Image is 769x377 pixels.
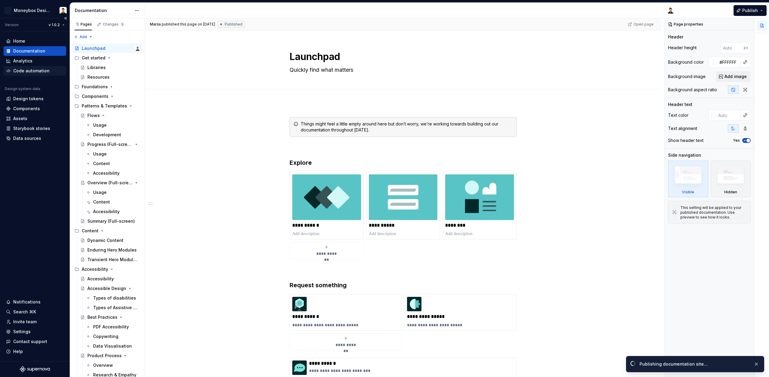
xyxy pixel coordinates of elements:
div: Background aspect ratio [668,87,717,93]
a: Accessible Design [78,284,142,293]
div: Background color [668,59,704,65]
div: Product Process [87,353,122,359]
div: Analytics [13,58,32,64]
button: Add image [716,71,751,82]
div: Content [72,226,142,236]
img: Derek [135,46,140,51]
a: Data Visualisation [84,341,142,351]
a: Home [4,36,66,46]
div: Summary (Full-screen) [87,218,135,224]
div: Home [13,38,25,44]
button: Publish [734,5,767,16]
button: Notifications [4,297,66,307]
div: published this page on [DATE] [162,22,215,27]
div: Header [668,34,683,40]
a: Accessibility [84,207,142,216]
a: Enduring Hero Modules [78,245,142,255]
div: Invite team [13,319,37,325]
div: Libraries [87,65,106,71]
div: Help [13,348,23,354]
label: Yes [733,138,740,143]
div: Header text [668,101,692,107]
span: Publish [742,8,758,14]
a: Storybook stories [4,124,66,133]
a: Accessibility [78,274,142,284]
a: Code automation [4,66,66,76]
a: Dynamic Content [78,236,142,245]
div: Patterns & Templates [72,101,142,111]
div: Header height [668,45,697,51]
a: Usage [84,149,142,159]
button: Search ⌘K [4,307,66,317]
div: Foundations [82,84,108,90]
svg: Supernova Logo [20,366,50,372]
div: Data sources [13,135,41,141]
div: Settings [13,329,31,335]
div: Components [82,93,108,99]
div: Show header text [668,137,704,143]
div: Flows [87,113,100,119]
div: Text color [668,112,688,118]
button: Collapse sidebar [61,14,70,23]
div: Contact support [13,339,47,345]
img: 64d66531-7a62-4e5f-80fa-4e8cf93364d3.png [292,297,307,311]
button: Add [72,33,95,41]
span: v 1.0.2 [49,23,60,27]
div: Usage [93,122,107,128]
div: Hidden [711,161,751,197]
div: Background image [668,74,706,80]
textarea: Quickly find what matters [288,65,515,75]
div: Search ⌘K [13,309,36,315]
img: Derek [59,7,67,14]
button: v 1.0.2 [46,21,67,29]
div: Version [5,23,19,27]
textarea: Launchpad [288,50,515,64]
div: Hidden [724,190,737,195]
div: Changes [103,22,125,27]
div: Enduring Hero Modules [87,247,137,253]
div: Accessibility [82,266,108,272]
a: Resources [78,72,142,82]
a: Content [84,197,142,207]
div: Get started [82,55,105,61]
a: Types of disabilities [84,293,142,303]
div: Content [93,161,110,167]
span: Add image [725,74,747,80]
div: Usage [93,151,107,157]
div: This setting will be applied to your published documentation. Use preview to see how it looks. [680,205,747,220]
input: Auto [721,42,744,53]
input: Auto [716,110,740,121]
a: Accessibility [84,168,142,178]
div: Accessibility [72,264,142,274]
a: Summary (Full-screen) [78,216,142,226]
a: PDF Accessibility [84,322,142,332]
div: Components [72,92,142,101]
div: Foundations [72,82,142,92]
div: Overview [93,362,113,368]
button: Contact support [4,337,66,346]
button: Help [4,347,66,356]
a: Progress (Full-screen) [78,140,142,149]
img: c17557e8-ebdc-49e2-ab9e-7487adcf6d53.png [4,7,11,14]
a: Usage [84,188,142,197]
a: Analytics [4,56,66,66]
div: Best Practices [87,314,117,320]
a: Data sources [4,134,66,143]
div: Things might feel a little empty around here but don’t worry, we’re working towards building out ... [301,121,513,133]
div: Side navigation [668,152,701,158]
a: Documentation [4,46,66,56]
img: 91b50b01-e6c8-44bb-a11e-1be62c402525.png [445,174,514,220]
a: Transient Hero Modules [78,255,142,264]
a: Components [4,104,66,113]
div: Code automation [13,68,50,74]
div: Documentation [13,48,45,54]
a: Development [84,130,142,140]
div: Documentation [75,8,132,14]
div: PDF Accessibility [93,324,129,330]
span: Mariia [150,22,161,27]
a: LaunchpadDerek [72,44,142,53]
div: Usage [93,189,107,195]
a: Flows [78,111,142,120]
div: Launchpad [82,45,105,51]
